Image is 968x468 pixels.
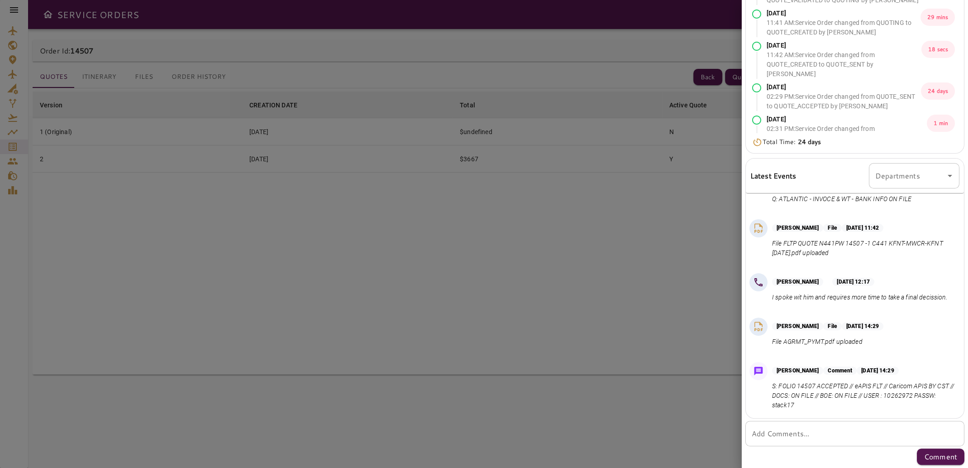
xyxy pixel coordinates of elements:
p: File AGRMT_PYMT.pdf uploaded [772,337,883,347]
p: Comment [924,451,957,462]
h6: Latest Events [750,170,796,182]
p: I spoke wit him and requires more time to take a final decission. [772,293,948,302]
p: [DATE] 14:29 [842,322,883,330]
p: [DATE] [767,115,927,124]
img: PDF File [752,222,765,235]
button: Comment [917,449,964,465]
p: 02:29 PM : Service Order changed from QUOTE_SENT to QUOTE_ACCEPTED by [PERSON_NAME] [767,92,921,111]
p: Q: ATLANTIC - INVOCE & WT - BANK INFO ON FILE [772,194,911,204]
p: File FLTP QUOTE N441PW 14507 -1 C441 KFNT-MWCR-KFNT [DATE].pdf uploaded [772,239,956,258]
p: File [823,224,841,232]
b: 24 days [798,137,821,146]
p: [PERSON_NAME] [772,367,823,375]
p: 18 secs [921,41,955,58]
p: [DATE] 14:29 [857,367,898,375]
p: 02:31 PM : Service Order changed from QUOTE_ACCEPTED to AWAITING_ASSIGNMENT by [PERSON_NAME] [767,124,927,153]
p: [DATE] 12:17 [832,278,874,286]
p: File [823,322,841,330]
img: Message Icon [752,365,765,377]
p: S: FOLIO 14507 ACCEPTED // eAPIS FLT // Caricom APIS BY CST // DOCS: ON FILE // BOE: ON FILE // U... [772,381,956,410]
img: Timer Icon [752,138,763,147]
p: [PERSON_NAME] [772,278,823,286]
p: [PERSON_NAME] [772,224,823,232]
p: 11:41 AM : Service Order changed from QUOTING to QUOTE_CREATED by [PERSON_NAME] [767,18,920,37]
p: [PERSON_NAME] [772,322,823,330]
p: [DATE] [767,9,920,18]
p: 1 min [927,115,955,132]
p: [DATE] 11:42 [842,224,883,232]
p: 11:42 AM : Service Order changed from QUOTE_CREATED to QUOTE_SENT by [PERSON_NAME] [767,50,921,79]
p: [DATE] [767,41,921,50]
button: Open [944,169,956,182]
p: Comment [823,367,857,375]
img: PDF File [752,320,765,333]
p: 29 mins [920,9,955,26]
p: Total Time: [763,137,821,147]
p: 24 days [921,82,955,100]
p: [DATE] [767,82,921,92]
